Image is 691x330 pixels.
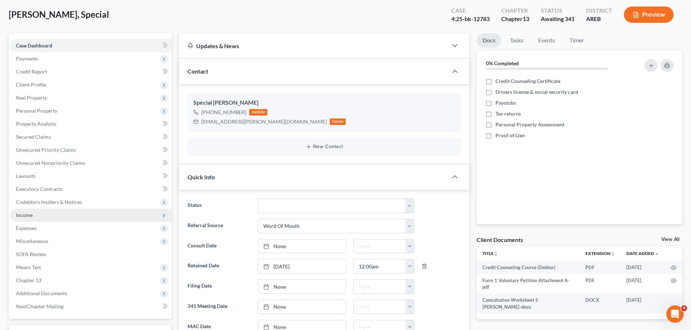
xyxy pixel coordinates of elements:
span: 4 [681,305,687,311]
td: [DATE] [621,261,665,274]
span: SOFA Review [16,251,46,257]
td: PDF [580,261,621,274]
i: unfold_more [494,252,498,256]
span: Miscellaneous [16,238,48,244]
td: [DATE] [621,274,665,294]
span: Unsecured Nonpriority Claims [16,160,85,166]
a: None [258,280,346,293]
a: Unsecured Nonpriority Claims [10,156,172,170]
a: Date Added expand_more [626,251,659,256]
label: 341 Meeting Date [184,300,254,314]
a: [DATE] [258,259,346,273]
span: [PERSON_NAME], Special [9,9,109,20]
span: 13 [523,15,529,22]
span: Income [16,212,33,218]
span: Secured Claims [16,134,51,140]
span: Executory Contracts [16,186,62,192]
span: Credit Report [16,68,47,75]
i: expand_more [655,252,659,256]
span: Quick Info [188,174,215,180]
input: -- : -- [354,280,406,293]
label: Consult Date [184,239,254,254]
strong: 0% Completed [486,60,519,66]
input: -- : -- [354,239,406,253]
div: Awaiting 341 [541,15,575,23]
span: NextChapter Mailing [16,303,63,309]
button: Preview [624,7,674,23]
td: [DATE] [621,294,665,314]
a: None [258,300,346,314]
label: Filing Date [184,279,254,294]
div: 4:25-bk-12783 [451,15,490,23]
a: Unsecured Priority Claims [10,143,172,156]
span: Payments [16,55,38,62]
iframe: Intercom live chat [666,305,684,323]
a: Case Dashboard [10,39,172,52]
div: Chapter [501,7,529,15]
span: Unsecured Priority Claims [16,147,76,153]
span: Personal Property Assessment [495,121,564,128]
a: Credit Report [10,65,172,78]
div: Status [541,7,575,15]
span: Chapter 13 [16,277,41,283]
div: Client Documents [477,236,523,243]
a: Timer [564,33,590,47]
span: Case Dashboard [16,42,52,49]
div: [PHONE_NUMBER] [201,109,246,116]
div: District [586,7,612,15]
a: View All [661,237,679,242]
input: -- : -- [354,300,406,314]
div: Updates & News [188,42,439,50]
a: None [258,239,346,253]
label: Status [184,199,254,213]
td: DOCX [580,294,621,314]
div: Special [PERSON_NAME] [193,99,455,107]
a: NextChapter Mailing [10,300,172,313]
a: Property Analysis [10,117,172,130]
span: Proof of Lien [495,132,525,139]
span: Additional Documents [16,290,67,296]
a: Tasks [504,33,529,47]
a: Extensionunfold_more [585,251,615,256]
span: Client Profile [16,82,46,88]
input: -- : -- [354,259,406,273]
span: Codebtors Insiders & Notices [16,199,82,205]
a: Lawsuits [10,170,172,183]
span: Real Property [16,95,47,101]
div: [EMAIL_ADDRESS][PERSON_NAME][DOMAIN_NAME] [201,118,327,125]
button: New Contact [193,144,455,150]
span: Expenses [16,225,37,231]
i: unfold_more [610,252,615,256]
label: Referral Source [184,219,254,233]
div: home [330,118,346,125]
td: PDF [580,274,621,294]
span: Paystubs [495,99,516,106]
td: Credit Counseling Course (Debtor) [477,261,580,274]
a: Docs [477,33,501,47]
a: Executory Contracts [10,183,172,196]
span: Drivers license & social security card [495,88,578,96]
td: Form 1 Voluntary Petition Attachment A-pdf [477,274,580,294]
span: Property Analysis [16,121,56,127]
div: mobile [249,109,267,116]
div: Chapter [501,15,529,23]
a: Secured Claims [10,130,172,143]
label: Retained Date [184,259,254,273]
a: Titleunfold_more [482,251,498,256]
span: Contact [188,68,208,75]
div: AREB [586,15,612,23]
span: Tax returns [495,110,521,117]
span: Credit Counseling Certificate [495,78,560,85]
span: Personal Property [16,108,57,114]
span: Lawsuits [16,173,36,179]
td: Consultation Worksheet S [PERSON_NAME]-docx [477,294,580,314]
a: SOFA Review [10,248,172,261]
div: Case [451,7,490,15]
span: Means Test [16,264,41,270]
a: Events [532,33,561,47]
